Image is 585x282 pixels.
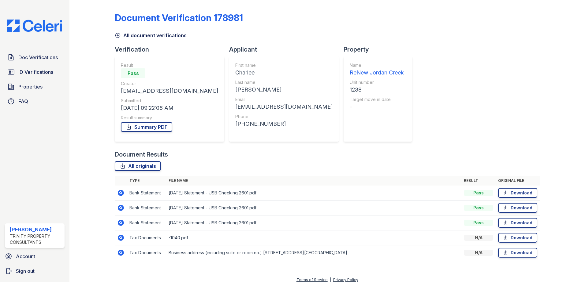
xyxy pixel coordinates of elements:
[166,201,461,215] td: [DATE] Statement - USB Checking 2601.pdf
[498,218,537,228] a: Download
[127,230,166,245] td: Tax Documents
[121,81,218,87] div: Creator
[2,265,67,277] a: Sign out
[115,161,161,171] a: All originals
[127,176,166,186] th: Type
[235,85,333,94] div: [PERSON_NAME]
[2,250,67,262] a: Account
[229,45,344,54] div: Applicant
[5,51,65,63] a: Doc Verifications
[127,201,166,215] td: Bank Statement
[121,98,218,104] div: Submitted
[350,103,404,111] div: -
[16,267,35,275] span: Sign out
[350,96,404,103] div: Target move in date
[235,68,333,77] div: Charlee
[10,233,62,245] div: Trinity Property Consultants
[498,188,537,198] a: Download
[350,79,404,85] div: Unit number
[115,150,168,159] div: Document Results
[5,66,65,78] a: ID Verifications
[121,68,145,78] div: Pass
[350,68,404,77] div: ReNew Jordan Creek
[461,176,496,186] th: Result
[498,203,537,213] a: Download
[166,215,461,230] td: [DATE] Statement - USB Checking 2601.pdf
[2,20,67,32] img: CE_Logo_Blue-a8612792a0a2168367f1c8372b55b34899dd931a85d93a1a3d3e32e68fde9ad4.png
[115,45,229,54] div: Verification
[464,235,493,241] div: N/A
[18,83,43,90] span: Properties
[496,176,540,186] th: Original file
[5,95,65,107] a: FAQ
[235,120,333,128] div: [PHONE_NUMBER]
[5,81,65,93] a: Properties
[235,62,333,68] div: First name
[235,114,333,120] div: Phone
[115,32,187,39] a: All document verifications
[464,205,493,211] div: Pass
[10,226,62,233] div: [PERSON_NAME]
[121,87,218,95] div: [EMAIL_ADDRESS][DOMAIN_NAME]
[127,186,166,201] td: Bank Statement
[166,245,461,260] td: Business address (including suite or room no.) [STREET_ADDRESS][GEOGRAPHIC_DATA]
[350,85,404,94] div: 1238
[464,220,493,226] div: Pass
[127,215,166,230] td: Bank Statement
[350,62,404,77] a: Name ReNew Jordan Creek
[166,176,461,186] th: File name
[16,253,35,260] span: Account
[121,122,172,132] a: Summary PDF
[350,62,404,68] div: Name
[333,277,358,282] a: Privacy Policy
[115,12,243,23] div: Document Verification 178981
[166,186,461,201] td: [DATE] Statement - USB Checking 2601.pdf
[464,250,493,256] div: N/A
[121,104,218,112] div: [DATE] 09:22:06 AM
[296,277,328,282] a: Terms of Service
[18,68,53,76] span: ID Verifications
[344,45,417,54] div: Property
[498,233,537,243] a: Download
[464,190,493,196] div: Pass
[235,103,333,111] div: [EMAIL_ADDRESS][DOMAIN_NAME]
[166,230,461,245] td: -1040.pdf
[330,277,331,282] div: |
[121,62,218,68] div: Result
[498,248,537,258] a: Download
[18,54,58,61] span: Doc Verifications
[235,96,333,103] div: Email
[18,98,28,105] span: FAQ
[235,79,333,85] div: Last name
[127,245,166,260] td: Tax Documents
[121,115,218,121] div: Result summary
